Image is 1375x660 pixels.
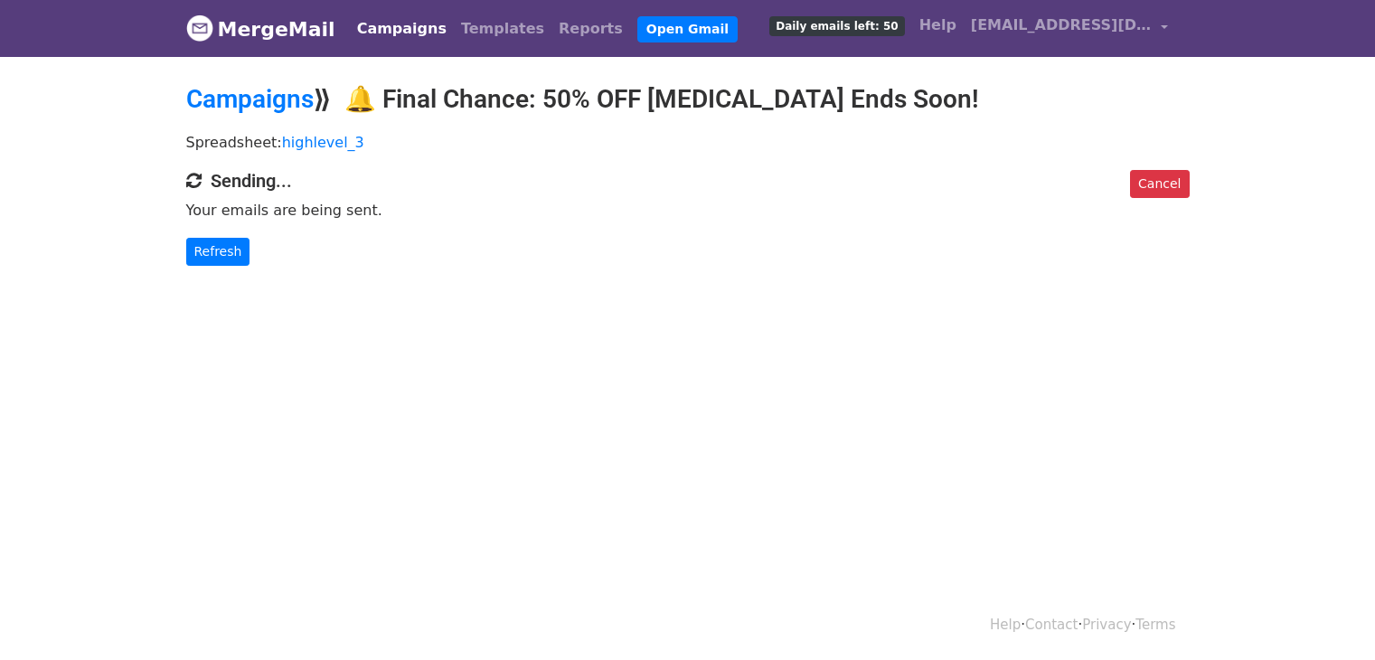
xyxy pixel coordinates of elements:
[186,238,250,266] a: Refresh
[1135,617,1175,633] a: Terms
[186,14,213,42] img: MergeMail logo
[186,170,1190,192] h4: Sending...
[551,11,630,47] a: Reports
[186,10,335,48] a: MergeMail
[186,84,1190,115] h2: ⟫ 🔔 Final Chance: 50% OFF [MEDICAL_DATA] Ends Soon!
[186,133,1190,152] p: Spreadsheet:
[762,7,911,43] a: Daily emails left: 50
[990,617,1021,633] a: Help
[637,16,738,42] a: Open Gmail
[964,7,1175,50] a: [EMAIL_ADDRESS][DOMAIN_NAME]
[350,11,454,47] a: Campaigns
[769,16,904,36] span: Daily emails left: 50
[186,201,1190,220] p: Your emails are being sent.
[971,14,1152,36] span: [EMAIL_ADDRESS][DOMAIN_NAME]
[454,11,551,47] a: Templates
[282,134,364,151] a: highlevel_3
[186,84,314,114] a: Campaigns
[1130,170,1189,198] a: Cancel
[912,7,964,43] a: Help
[1025,617,1078,633] a: Contact
[1082,617,1131,633] a: Privacy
